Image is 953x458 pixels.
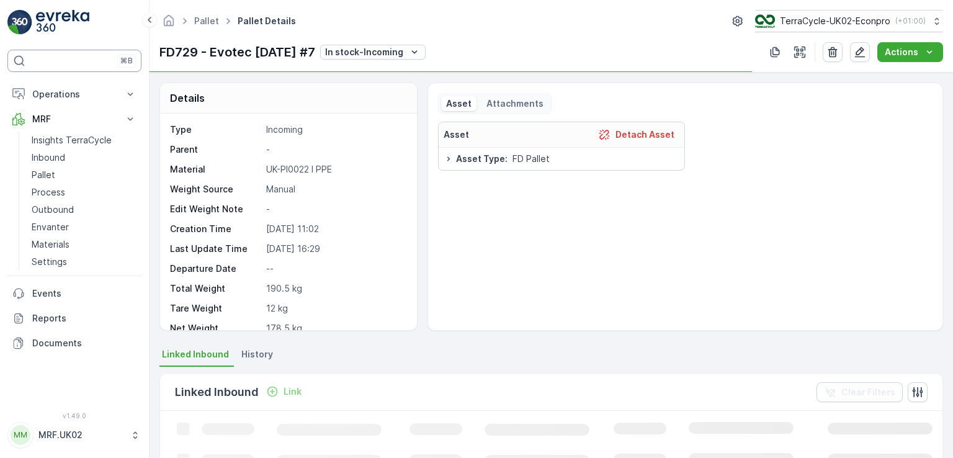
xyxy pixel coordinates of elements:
[32,88,117,101] p: Operations
[755,14,775,28] img: terracycle_logo_wKaHoWT.png
[235,15,298,27] span: Pallet Details
[266,302,403,315] p: 12 kg
[27,184,141,201] a: Process
[615,128,674,141] p: Detach Asset
[32,113,117,125] p: MRF
[456,153,508,165] span: Asset Type :
[170,91,205,106] p: Details
[32,287,136,300] p: Events
[27,132,141,149] a: Insights TerraCycle
[27,166,141,184] a: Pallet
[170,203,261,215] p: Edit Weight Note
[512,153,550,165] span: FD Pallet
[7,10,32,35] img: logo
[780,15,890,27] p: TerraCycle-UK02-Econpro
[32,312,136,325] p: Reports
[170,243,261,255] p: Last Update Time
[895,16,926,26] p: ( +01:00 )
[175,384,259,401] p: Linked Inbound
[32,186,65,199] p: Process
[162,19,176,29] a: Homepage
[159,43,315,61] p: FD729 - Evotec [DATE] #7
[266,243,403,255] p: [DATE] 16:29
[170,302,261,315] p: Tare Weight
[170,163,261,176] p: Material
[120,56,133,66] p: ⌘B
[446,97,472,110] p: Asset
[7,412,141,420] span: v 1.49.0
[194,16,219,26] a: Pallet
[170,143,261,156] p: Parent
[162,348,229,361] span: Linked Inbound
[755,10,943,32] button: TerraCycle-UK02-Econpro(+01:00)
[170,282,261,295] p: Total Weight
[266,282,403,295] p: 190.5 kg
[841,386,895,398] p: Clear Filters
[170,123,261,136] p: Type
[877,42,943,62] button: Actions
[170,322,261,335] p: Net Weight
[27,218,141,236] a: Envanter
[32,238,69,251] p: Materials
[170,183,261,195] p: Weight Source
[32,169,55,181] p: Pallet
[266,123,403,136] p: Incoming
[170,223,261,235] p: Creation Time
[817,382,903,402] button: Clear Filters
[32,256,67,268] p: Settings
[7,306,141,331] a: Reports
[241,348,273,361] span: History
[266,223,403,235] p: [DATE] 11:02
[32,337,136,349] p: Documents
[7,422,141,448] button: MMMRF.UK02
[325,46,403,58] p: In stock-Incoming
[885,46,918,58] p: Actions
[284,385,302,398] p: Link
[266,322,403,335] p: 178.5 kg
[11,425,30,445] div: MM
[27,253,141,271] a: Settings
[266,183,403,195] p: Manual
[7,281,141,306] a: Events
[266,163,403,176] p: UK-PI0022 I PPE
[486,97,544,110] p: Attachments
[32,151,65,164] p: Inbound
[266,203,403,215] p: -
[320,45,426,60] button: In stock-Incoming
[266,263,403,275] p: --
[38,429,124,441] p: MRF.UK02
[444,128,469,141] p: Asset
[32,204,74,216] p: Outbound
[266,143,403,156] p: -
[7,107,141,132] button: MRF
[27,201,141,218] a: Outbound
[32,134,112,146] p: Insights TerraCycle
[36,10,89,35] img: logo_light-DOdMpM7g.png
[261,384,306,399] button: Link
[170,263,261,275] p: Departure Date
[27,236,141,253] a: Materials
[27,149,141,166] a: Inbound
[32,221,69,233] p: Envanter
[593,127,679,142] button: Detach Asset
[7,82,141,107] button: Operations
[7,331,141,356] a: Documents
